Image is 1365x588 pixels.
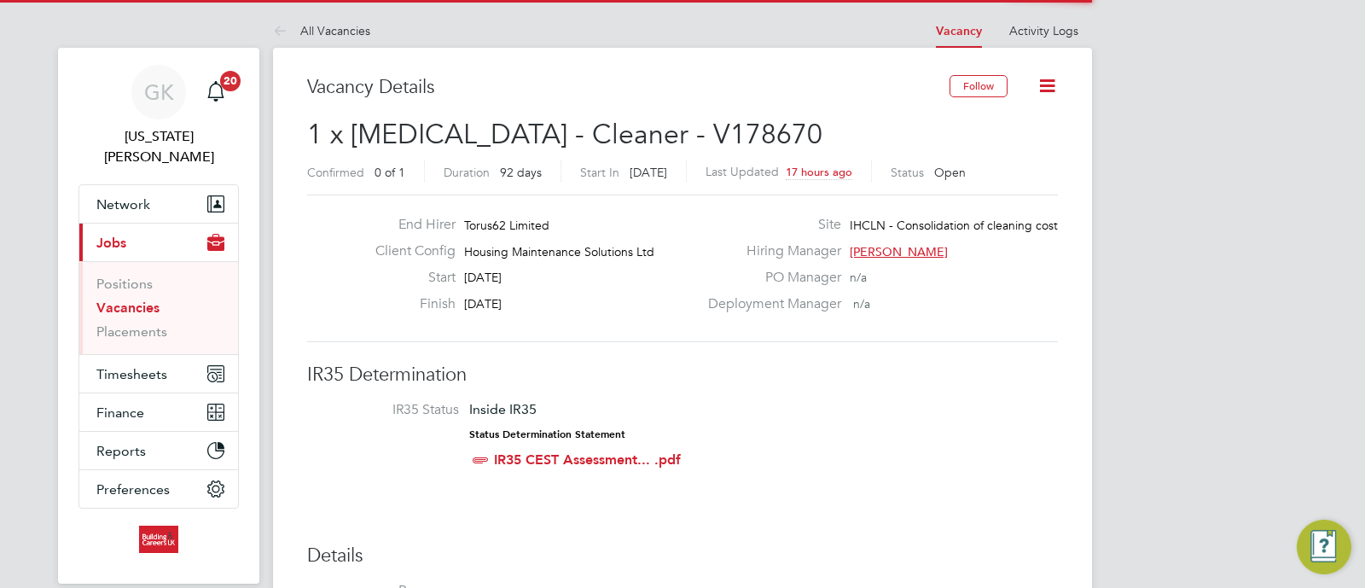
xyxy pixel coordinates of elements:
span: n/a [850,270,867,285]
a: IR35 CEST Assessment... .pdf [494,451,681,468]
a: 20 [199,65,233,119]
nav: Main navigation [58,48,259,584]
span: Inside IR35 [469,401,537,417]
label: Last Updated [706,164,779,179]
h3: Details [307,544,1058,568]
span: Open [934,165,966,180]
span: 0 of 1 [375,165,405,180]
button: Engage Resource Center [1297,520,1351,574]
button: Preferences [79,470,238,508]
label: IR35 Status [324,401,459,419]
button: Timesheets [79,355,238,393]
span: n/a [853,296,870,311]
span: Network [96,196,150,212]
strong: Status Determination Statement [469,428,625,440]
label: Site [698,216,841,234]
span: Georgia King [78,126,239,167]
label: Deployment Manager [698,295,841,313]
a: Positions [96,276,153,292]
a: Vacancy [936,24,982,38]
label: End Hirer [362,216,456,234]
a: Go to home page [78,526,239,553]
a: GK[US_STATE][PERSON_NAME] [78,65,239,167]
button: Follow [950,75,1008,97]
a: All Vacancies [273,23,370,38]
button: Reports [79,432,238,469]
label: Start [362,269,456,287]
span: [DATE] [464,270,502,285]
a: Activity Logs [1009,23,1078,38]
span: 1 x [MEDICAL_DATA] - Cleaner - V178670 [307,118,822,151]
span: Reports [96,443,146,459]
span: [DATE] [630,165,667,180]
label: PO Manager [698,269,841,287]
span: Finance [96,405,144,421]
label: Start In [580,165,619,180]
span: IHCLN - Consolidation of cleaning cost [850,218,1058,233]
span: 20 [220,71,241,91]
span: [DATE] [464,296,502,311]
label: Confirmed [307,165,364,180]
img: buildingcareersuk-logo-retina.png [139,526,177,553]
span: Housing Maintenance Solutions Ltd [464,244,654,259]
label: Finish [362,295,456,313]
div: Jobs [79,261,238,354]
label: Duration [444,165,490,180]
span: GK [144,81,174,103]
span: 92 days [500,165,542,180]
label: Client Config [362,242,456,260]
span: [PERSON_NAME] [850,244,948,259]
label: Status [891,165,924,180]
span: Preferences [96,481,170,498]
button: Network [79,185,238,223]
button: Jobs [79,224,238,261]
span: Jobs [96,235,126,251]
a: Vacancies [96,300,160,316]
a: Placements [96,323,167,340]
h3: Vacancy Details [307,75,950,100]
button: Finance [79,393,238,431]
label: Hiring Manager [698,242,841,260]
span: Timesheets [96,366,167,382]
h3: IR35 Determination [307,363,1058,387]
span: Torus62 Limited [464,218,549,233]
span: 17 hours ago [786,165,852,179]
